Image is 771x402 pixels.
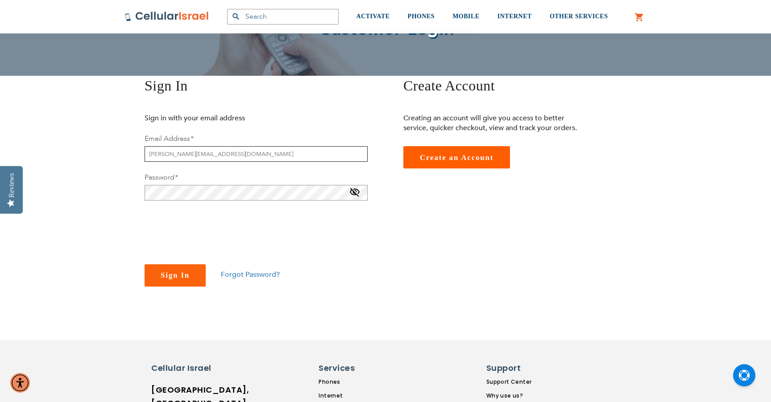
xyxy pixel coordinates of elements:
[10,373,30,393] div: Accessibility Menu
[452,13,480,20] span: MOBILE
[486,378,545,386] a: Support Center
[497,13,532,20] span: INTERNET
[145,113,325,123] p: Sign in with your email address
[227,9,339,25] input: Search
[403,113,584,133] p: Creating an account will give you access to better service, quicker checkout, view and track your...
[403,78,495,94] span: Create Account
[550,13,608,20] span: OTHER SERVICES
[319,392,400,400] a: Internet
[8,173,16,197] div: Reviews
[151,362,227,374] h6: Cellular Israel
[403,146,510,168] a: Create an Account
[408,13,435,20] span: PHONES
[145,172,178,182] label: Password
[145,146,368,162] input: Email
[486,362,539,374] h6: Support
[319,362,394,374] h6: Services
[319,378,400,386] a: Phones
[145,264,206,287] button: Sign In
[486,392,545,400] a: Why use us?
[356,13,390,20] span: ACTIVATE
[221,270,280,279] a: Forgot Password?
[124,11,209,22] img: Cellular Israel Logo
[420,153,493,162] span: Create an Account
[161,271,190,279] span: Sign In
[145,211,280,246] iframe: reCAPTCHA
[145,78,188,94] span: Sign In
[145,134,193,144] label: Email Address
